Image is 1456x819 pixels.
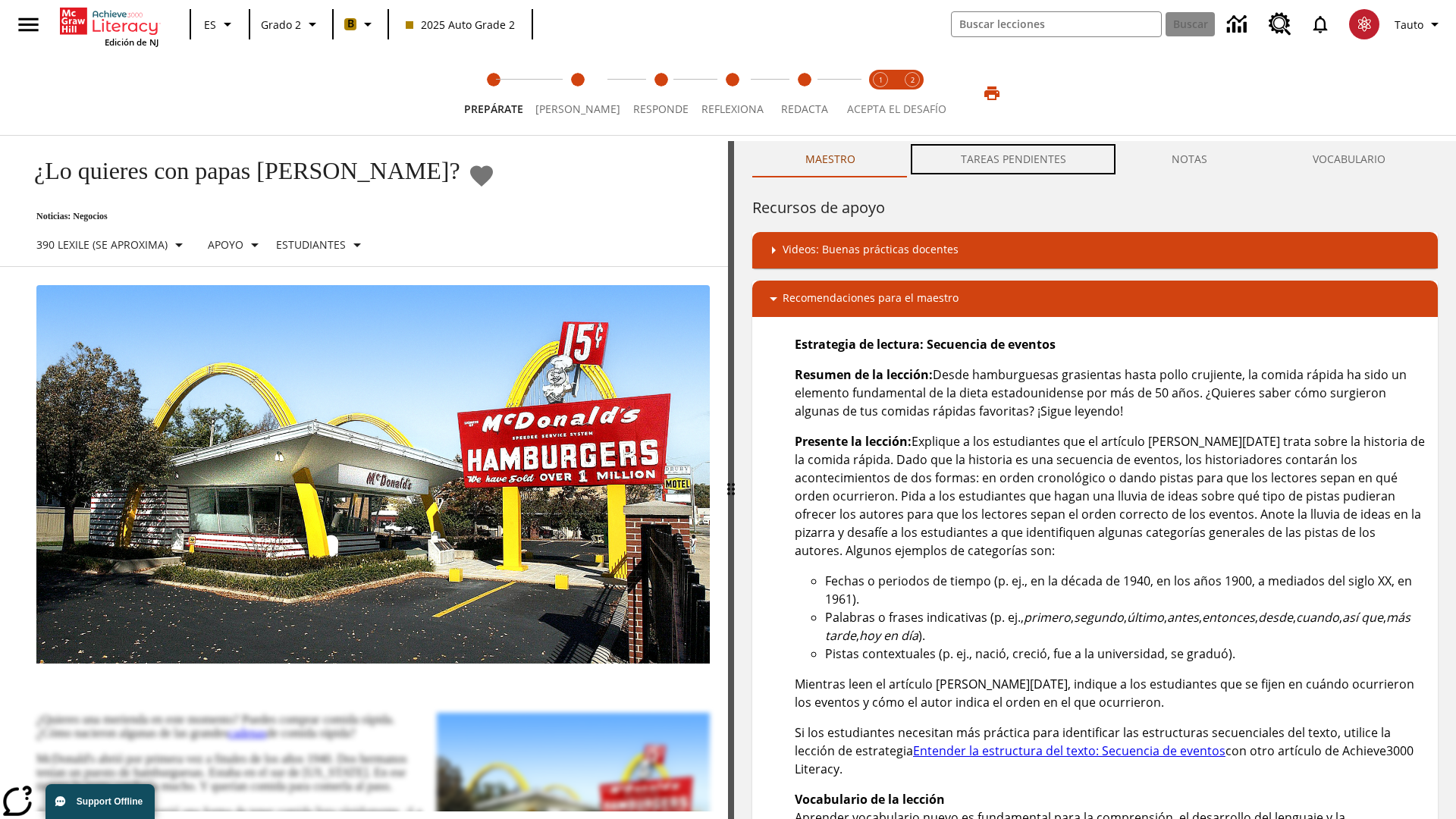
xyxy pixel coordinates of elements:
[795,432,1426,560] p: Explique a los estudiantes que el artículo [PERSON_NAME][DATE] trata sobre la historia de la comi...
[879,75,883,85] text: 1
[728,141,734,819] div: Pulsa la tecla de intro o la barra espaciadora y luego presiona las flechas de derecha e izquierd...
[347,14,354,33] span: B
[1167,609,1199,626] em: antes
[208,237,243,253] p: Apoyo
[1301,5,1340,44] a: Notificaciones
[825,608,1426,645] li: Palabras o frases indicativas (p. ej., , , , , , , , , , ).
[620,52,701,135] button: Responde step 3 of 5
[1074,609,1124,626] em: segundo
[1119,141,1260,177] button: NOTAS
[1340,5,1389,44] button: Escoja un nuevo avatar
[18,211,495,222] p: Noticias: Negocios
[795,366,1426,420] p: Desde hamburguesas grasientas hasta pollo crujiente, la comida rápida ha sido un elemento fundame...
[1260,4,1301,45] a: Centro de recursos, Se abrirá en una pestaña nueva.
[859,627,918,644] em: hoy en día
[795,366,933,383] strong: Resumen de la lección:
[752,141,908,177] button: Maestro
[36,237,168,253] p: 390 Lexile (Se aproxima)
[689,52,776,135] button: Reflexiona step 4 of 5
[452,52,535,135] button: Prepárate step 1 of 5
[908,141,1119,177] button: TAREAS PENDIENTES
[734,141,1456,819] div: activity
[752,196,1438,220] h6: Recursos de apoyo
[952,12,1161,36] input: Buscar campo
[535,102,620,116] span: [PERSON_NAME]
[795,791,945,808] strong: Vocabulario de la lección
[913,742,1225,759] a: Entender la estructura del texto: Secuencia de eventos
[781,102,828,116] span: Redacta
[204,17,216,33] span: ES
[202,231,270,259] button: Tipo de apoyo, Apoyo
[36,285,710,664] img: Uno de los primeros locales de McDonald's, con el icónico letrero rojo y los arcos amarillos.
[406,17,515,33] span: 2025 Auto Grade 2
[1389,11,1450,38] button: Perfil/Configuración
[752,232,1438,268] div: Videos: Buenas prácticas docentes
[825,572,1426,608] li: Fechas o periodos de tiempo (p. ej., en la década de 1940, en los años 1900, a mediados del siglo...
[890,52,934,135] button: Acepta el desafío contesta step 2 of 2
[1202,609,1255,626] em: entonces
[464,102,523,116] span: Prepárate
[30,231,194,259] button: Seleccione Lexile, 390 Lexile (Se aproxima)
[783,241,959,259] p: Videos: Buenas prácticas docentes
[752,281,1438,317] div: Recomendaciones para el maestro
[468,162,495,189] button: Añadir a mis Favoritas - ¿Lo quieres con papas fritas?
[18,157,460,185] h1: ¿Lo quieres con papas [PERSON_NAME]?
[338,11,383,38] button: Boost El color de la clase es anaranjado claro. Cambiar el color de la clase.
[77,796,143,807] span: Support Offline
[60,5,158,48] div: Portada
[795,675,1426,711] p: Mientras leen el artículo [PERSON_NAME][DATE], indique a los estudiantes que se fijen en cuándo o...
[764,52,845,135] button: Redacta step 5 of 5
[795,433,912,450] strong: Presente la lección:
[105,36,158,48] span: Edición de NJ
[523,52,632,135] button: Lee step 2 of 5
[825,645,1426,663] li: Pistas contextuales (p. ej., nació, creció, fue a la universidad, se graduó).
[1218,4,1260,45] a: Centro de información
[795,336,1056,353] strong: Estrategia de lectura: Secuencia de eventos
[783,290,959,308] p: Recomendaciones para el maestro
[968,80,1016,107] button: Imprimir
[6,2,51,47] button: Abrir el menú lateral
[1127,609,1164,626] em: último
[1349,9,1379,39] img: avatar image
[1258,609,1293,626] em: desde
[255,11,328,38] button: Grado: Grado 2, Elige un grado
[795,723,1426,778] p: Si los estudiantes necesitan más práctica para identificar las estructuras secuenciales del texto...
[1395,17,1423,33] span: Tauto
[847,102,946,116] span: ACEPTA EL DESAFÍO
[1296,609,1339,626] em: cuando
[1024,609,1071,626] em: primero
[45,784,155,819] button: Support Offline
[701,102,764,116] span: Reflexiona
[1342,609,1383,626] em: así que
[261,17,301,33] span: Grado 2
[752,141,1438,177] div: Instructional Panel Tabs
[858,52,902,135] button: Acepta el desafío lee step 1 of 2
[911,75,915,85] text: 2
[196,11,244,38] button: Lenguaje: ES, Selecciona un idioma
[633,102,689,116] span: Responde
[270,231,372,259] button: Seleccionar estudiante
[276,237,346,253] p: Estudiantes
[1260,141,1438,177] button: VOCABULARIO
